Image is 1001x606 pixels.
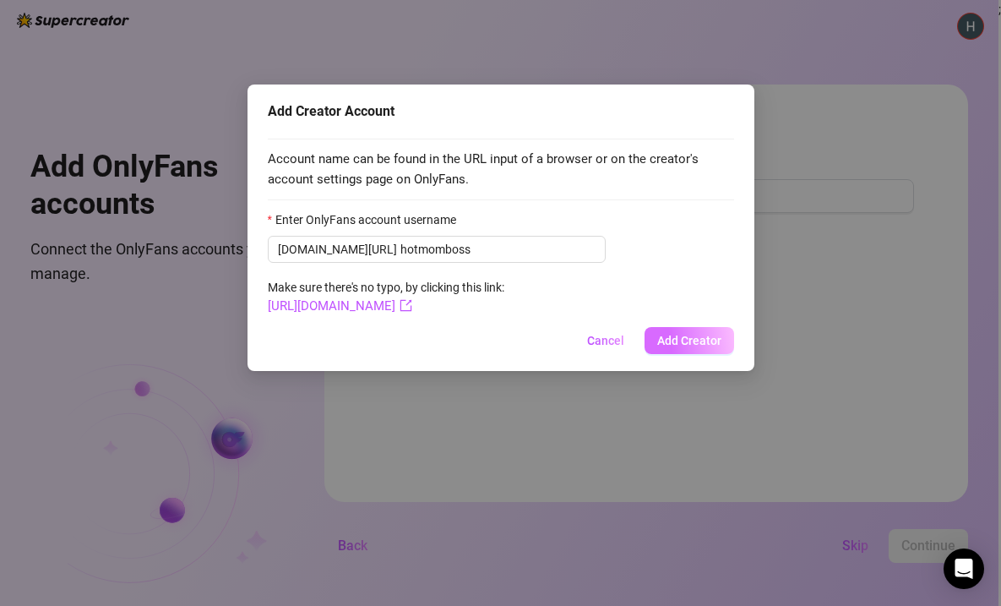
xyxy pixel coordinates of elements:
button: Add Creator [645,327,734,354]
span: Cancel [587,334,624,347]
input: Enter OnlyFans account username [400,240,596,259]
a: [URL][DOMAIN_NAME]export [268,298,412,314]
span: Account name can be found in the URL input of a browser or on the creator's account settings page... [268,150,734,189]
span: Make sure there's no typo, by clicking this link: [268,281,504,313]
div: Open Intercom Messenger [944,549,984,589]
div: Add Creator Account [268,101,734,122]
button: Cancel [574,327,638,354]
span: [DOMAIN_NAME][URL] [278,240,397,259]
label: Enter OnlyFans account username [268,210,467,229]
span: export [400,299,412,312]
span: Add Creator [657,334,721,347]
